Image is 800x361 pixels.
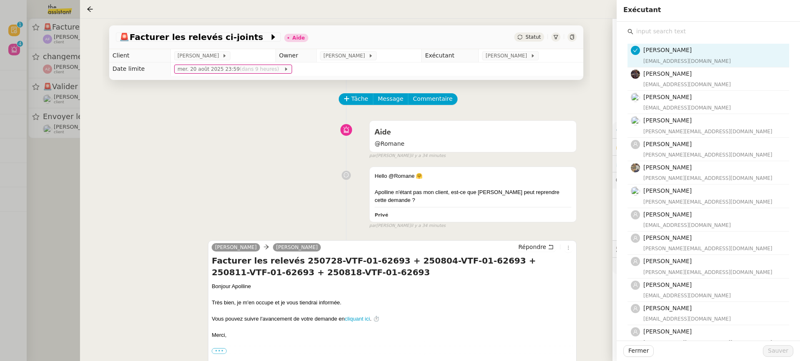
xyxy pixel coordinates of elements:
span: @Romane [375,139,571,149]
span: [PERSON_NAME] [643,305,692,311]
span: [PERSON_NAME] [323,52,368,60]
div: Bonjour Apolline [212,282,573,291]
div: Apolline n'étant pas mon client, est-ce que [PERSON_NAME] peut reprendre cette demande ? [375,188,571,204]
span: 🔐 [616,142,670,152]
span: [PERSON_NAME] [643,70,692,77]
span: [PERSON_NAME] [643,187,692,194]
span: [PERSON_NAME] [643,258,692,264]
span: ⏲️ [616,160,712,167]
div: [EMAIL_ADDRESS][DOMAIN_NAME] [643,291,784,300]
div: [EMAIL_ADDRESS][DOMAIN_NAME] [643,104,784,112]
div: [PERSON_NAME][EMAIL_ADDRESS][DOMAIN_NAME] [643,339,784,347]
img: users%2FoFdbodQ3TgNoWt9kP3GXAs5oaCq1%2Favatar%2Fprofile-pic.png [631,116,640,125]
span: Message [378,94,403,104]
span: [PERSON_NAME] [643,141,692,147]
div: Merci, [212,331,573,339]
span: il y a 34 minutes [411,222,446,229]
span: 🧴 [616,262,642,269]
div: [EMAIL_ADDRESS][DOMAIN_NAME] [643,80,784,89]
button: Commentaire [408,93,457,105]
span: [PERSON_NAME] [643,164,692,171]
div: [PERSON_NAME][EMAIL_ADDRESS][DOMAIN_NAME] [643,198,784,206]
div: 🕵️Autres demandes en cours [612,241,800,257]
small: [PERSON_NAME] [369,222,445,229]
div: ⚙️Procédures [612,122,800,138]
div: Vous pouvez suivre l'avancement de votre demande en . ⏱️ [212,315,573,323]
h4: Facturer les relevés 250728-VTF-01-62693 + 250804-VTF-01-62693 + 250811-VTF-01-62693 + 250818-VTF... [212,255,573,278]
span: 💬 [616,177,684,184]
span: [PERSON_NAME] [643,328,692,335]
small: [PERSON_NAME] [369,152,445,159]
b: Privé [375,212,388,218]
div: [PERSON_NAME][EMAIL_ADDRESS][DOMAIN_NAME] [643,151,784,159]
span: [PERSON_NAME] [485,52,530,60]
div: [EMAIL_ADDRESS][DOMAIN_NAME] [643,315,784,323]
img: 2af2e8ed-4e7a-4339-b054-92d163d57814 [631,70,640,79]
span: 🕵️ [616,245,705,252]
div: ⏲️Tâches 0:00 0actions [612,156,800,172]
span: Fermer [628,346,649,356]
span: [PERSON_NAME] [643,94,692,100]
span: [PERSON_NAME] [215,244,257,250]
input: input search text [633,26,789,37]
span: [PERSON_NAME] [643,281,692,288]
div: [PERSON_NAME][EMAIL_ADDRESS][DOMAIN_NAME] [643,174,784,182]
img: users%2FPPrFYTsEAUgQy5cK5MCpqKbOX8K2%2Favatar%2FCapture%20d%E2%80%99e%CC%81cran%202023-06-05%20a%... [631,187,640,196]
div: Aide [292,35,305,40]
span: [PERSON_NAME] [643,234,692,241]
span: par [369,222,376,229]
span: 🚨 [119,32,130,42]
span: [PERSON_NAME] [643,211,692,218]
div: [PERSON_NAME][EMAIL_ADDRESS][DOMAIN_NAME] [643,127,784,136]
span: Statut [525,34,541,40]
div: [PERSON_NAME][EMAIL_ADDRESS][DOMAIN_NAME] [643,268,784,276]
a: cliquant ici [345,316,370,322]
span: par [369,152,376,159]
a: [PERSON_NAME] [273,244,321,251]
label: ••• [212,348,227,354]
img: users%2FyQfMwtYgTqhRP2YHWHmG2s2LYaD3%2Favatar%2Fprofile-pic.png [631,93,640,102]
div: [EMAIL_ADDRESS][DOMAIN_NAME] [643,221,784,229]
button: Fermer [623,345,654,357]
td: Owner [275,49,317,62]
button: Tâche [339,93,373,105]
span: (dans 9 heures) [240,66,280,72]
span: Tâche [351,94,368,104]
span: [PERSON_NAME] [177,52,222,60]
td: Date limite [109,62,170,76]
span: mer. 20 août 2025 23:59 [177,65,284,73]
td: Client [109,49,170,62]
span: ⚙️ [616,125,659,135]
span: il y a 34 minutes [411,152,446,159]
div: 💬Commentaires 1 [612,172,800,189]
button: Sauver [763,345,793,357]
button: Message [373,93,408,105]
div: Très bien, je m'en occupe et je vous tiendrai informée. [212,299,573,307]
div: 🔐Données client [612,139,800,155]
img: 388bd129-7e3b-4cb1-84b4-92a3d763e9b7 [631,163,640,172]
span: [PERSON_NAME] [643,117,692,124]
span: Exécutant [623,6,661,14]
div: 🧴Autres [612,258,800,274]
div: Hello @Romane 🤗 [375,172,571,180]
span: [PERSON_NAME] [643,47,692,53]
span: Commentaire [413,94,452,104]
div: [EMAIL_ADDRESS][DOMAIN_NAME] [643,57,784,65]
div: [PERSON_NAME][EMAIL_ADDRESS][DOMAIN_NAME] [643,244,784,253]
td: Exécutant [422,49,479,62]
button: Répondre [515,242,557,251]
span: Aide [375,129,391,136]
span: Facturer les relevés ci-joints [119,33,269,41]
span: Répondre [518,243,546,251]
